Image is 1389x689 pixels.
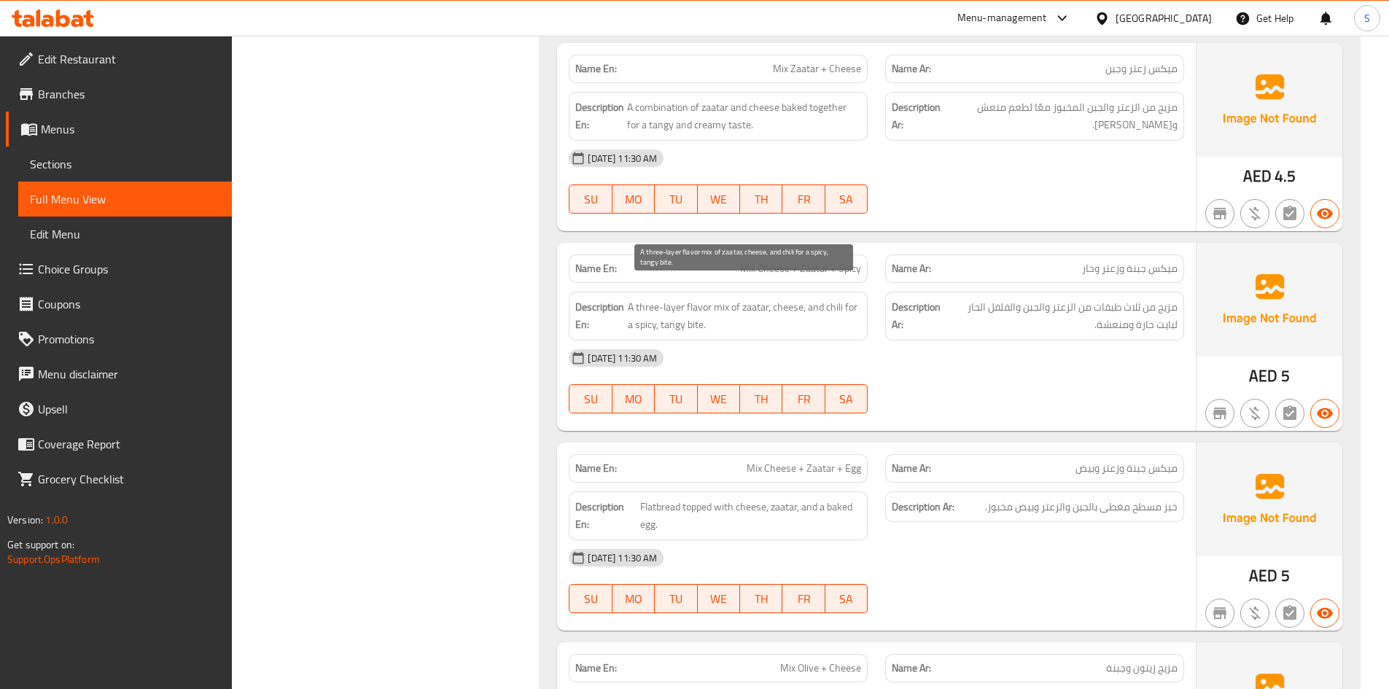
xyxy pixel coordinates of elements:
button: Not branch specific item [1205,599,1234,628]
span: TH [746,588,777,610]
span: [DATE] 11:30 AM [582,551,663,565]
span: FR [788,588,819,610]
span: Sections [30,155,220,173]
span: S [1364,10,1370,26]
span: ميكس زعتر وجبن [1105,61,1178,77]
span: AED [1249,362,1277,390]
span: SA [831,389,862,410]
div: [GEOGRAPHIC_DATA] [1116,10,1212,26]
span: A three-layer flavor mix of zaatar, cheese, and chili for a spicy, tangy bite. [628,298,862,334]
button: SU [569,584,612,613]
a: Menus [6,112,232,147]
a: Grocery Checklist [6,462,232,497]
a: Edit Menu [18,217,232,252]
button: Available [1310,199,1339,228]
strong: Name En: [575,61,617,77]
strong: Description En: [575,498,637,534]
button: MO [612,384,655,413]
button: TH [740,184,782,214]
span: خبز مسطح مغطى بالجبن والزعتر وبيض مخبوز. [985,498,1178,516]
a: Edit Restaurant [6,42,232,77]
span: Upsell [38,400,220,418]
a: Branches [6,77,232,112]
a: Coverage Report [6,427,232,462]
span: Edit Restaurant [38,50,220,68]
span: MO [618,189,649,210]
strong: Name En: [575,461,617,476]
span: SU [575,588,606,610]
span: مزيج من الزعتر والجبن المخبوز معًا لطعم منعش و[PERSON_NAME]. [945,98,1177,134]
span: ميكس جبنة وزعتر وحار [1082,261,1178,276]
a: Support.OpsPlatform [7,550,100,569]
span: Coupons [38,295,220,313]
span: ميكس جبنة وزعتر وبيض [1075,461,1178,476]
span: SA [831,588,862,610]
button: SA [825,184,868,214]
button: SU [569,384,612,413]
strong: Description Ar: [892,98,942,134]
span: Coverage Report [38,435,220,453]
span: SU [575,189,606,210]
button: MO [612,584,655,613]
span: 1.0.0 [45,510,68,529]
span: Mix Zaatar + Cheese [773,61,861,77]
span: TH [746,389,777,410]
span: MO [618,588,649,610]
span: TU [661,588,691,610]
span: MO [618,389,649,410]
span: FR [788,389,819,410]
span: [DATE] 11:30 AM [582,152,663,166]
span: [DATE] 11:30 AM [582,351,663,365]
span: Mix Olive + Cheese [780,661,861,676]
span: Flatbread topped with cheese, zaatar, and a baked egg. [640,498,861,534]
span: 4.5 [1275,162,1296,190]
strong: Name Ar: [892,261,931,276]
span: WE [704,189,734,210]
span: Edit Menu [30,225,220,243]
span: WE [704,588,734,610]
button: TU [655,584,697,613]
button: WE [698,584,740,613]
strong: Description Ar: [892,498,954,516]
span: WE [704,389,734,410]
button: Not branch specific item [1205,199,1234,228]
span: TH [746,189,777,210]
button: Not has choices [1275,599,1304,628]
span: Promotions [38,330,220,348]
button: SA [825,384,868,413]
span: Full Menu View [30,190,220,208]
span: مزيج من ثلاث طبقات من الزعتر والجبن والفلفل الحار لبايت حارة ومنعشة. [944,298,1178,334]
button: FR [782,184,825,214]
strong: Name Ar: [892,461,931,476]
span: 5 [1281,561,1290,590]
span: AED [1243,162,1272,190]
button: TU [655,184,697,214]
button: TH [740,584,782,613]
strong: Description Ar: [892,298,941,334]
strong: Name Ar: [892,61,931,77]
span: SU [575,389,606,410]
button: Available [1310,399,1339,428]
span: Choice Groups [38,260,220,278]
span: Get support on: [7,535,74,554]
span: Menu disclaimer [38,365,220,383]
button: SA [825,584,868,613]
span: AED [1249,561,1277,590]
strong: Description En: [575,298,624,334]
div: Menu-management [957,9,1047,27]
button: SU [569,184,612,214]
strong: Name Ar: [892,661,931,676]
span: Mix Cheese + Zaatar + Egg [747,461,861,476]
button: FR [782,584,825,613]
span: Version: [7,510,43,529]
img: Ae5nvW7+0k+MAAAAAElFTkSuQmCC [1197,43,1342,157]
a: Coupons [6,287,232,322]
a: Upsell [6,392,232,427]
button: MO [612,184,655,214]
button: WE [698,184,740,214]
button: TU [655,384,697,413]
a: Menu disclaimer [6,357,232,392]
a: Sections [18,147,232,182]
strong: Name En: [575,661,617,676]
span: TU [661,389,691,410]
